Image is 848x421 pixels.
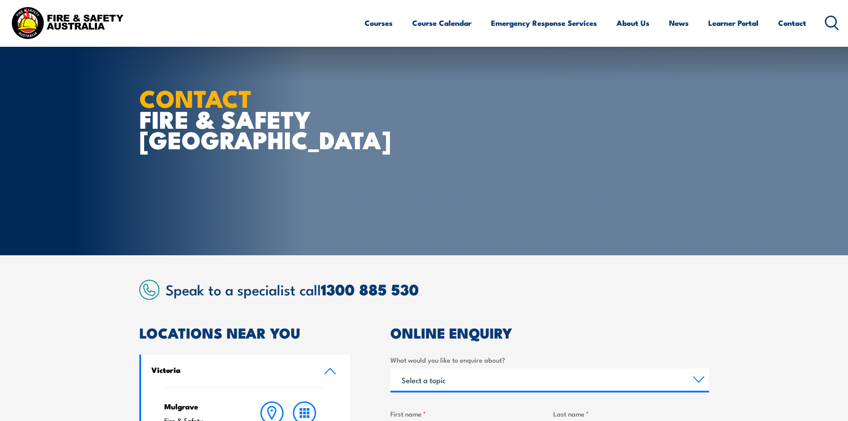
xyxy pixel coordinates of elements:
a: Emergency Response Services [491,11,597,35]
a: Learner Portal [708,11,759,35]
label: Last name [553,409,709,419]
h4: Victoria [151,365,311,375]
h2: LOCATIONS NEAR YOU [139,326,350,339]
h4: Mulgrave [164,401,239,411]
a: Contact [778,11,806,35]
strong: CONTACT [139,79,252,116]
h2: ONLINE ENQUIRY [390,326,709,339]
a: Victoria [141,355,350,387]
a: 1300 885 530 [321,277,419,301]
a: News [669,11,689,35]
label: What would you like to enquire about? [390,355,709,365]
h2: Speak to a specialist call [166,281,709,297]
a: Course Calendar [412,11,471,35]
label: First name [390,409,546,419]
a: About Us [617,11,649,35]
h1: FIRE & SAFETY [GEOGRAPHIC_DATA] [139,87,359,150]
a: Courses [365,11,393,35]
